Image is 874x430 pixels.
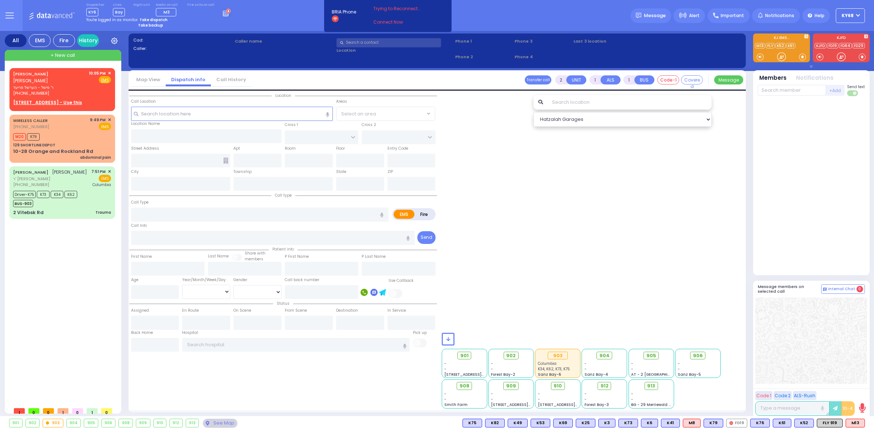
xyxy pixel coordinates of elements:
span: [PERSON_NAME] [13,78,48,84]
span: Patient info [269,246,298,252]
div: ALS [846,419,865,427]
span: - [444,391,446,397]
h5: Message members on selected call [758,284,821,294]
span: 0 [43,408,54,414]
label: State [336,169,346,175]
label: Age [131,277,138,283]
span: - [491,366,493,372]
div: BLS [704,419,723,427]
a: Map View [131,76,166,83]
button: Code-1 [657,75,679,84]
div: All [5,34,27,47]
label: Apt [233,146,240,151]
span: Phone 1 [455,38,512,44]
button: Internal Chat 0 [821,284,865,294]
span: - [491,397,493,402]
span: 9:49 PM [90,117,106,123]
label: En Route [182,308,199,313]
div: FD19 [726,419,747,427]
div: BLS [553,419,573,427]
a: WIRELESS CALLER [13,118,48,123]
label: Call Type [131,200,149,205]
span: 10:05 PM [89,71,106,76]
div: K52 [794,419,814,427]
span: Forest Bay-3 [584,402,609,407]
span: - [584,391,587,397]
span: - [444,366,446,372]
span: Location [272,93,295,98]
div: K69 [553,419,573,427]
div: 910 [154,419,166,427]
div: 10-28 Orange and Rockland Rd [13,148,93,155]
label: KJ EMS... [753,36,810,41]
div: BLS [794,419,814,427]
span: [PHONE_NUMBER] [13,124,49,130]
div: 908 [119,419,133,427]
span: BUS-903 [13,200,33,207]
span: 913 [647,382,655,390]
div: M13 [846,419,865,427]
span: EMS [99,175,111,182]
div: FLY 919 [817,419,843,427]
a: FD64 [839,43,852,48]
span: Columbia [538,361,556,366]
input: Search member [758,85,826,96]
div: K61 [773,419,791,427]
span: Bay [113,8,125,16]
div: 903 [43,419,63,427]
span: K73 [37,191,50,198]
label: Medic on call [156,3,179,7]
div: 905 [84,419,98,427]
span: - [584,361,587,366]
a: FLY [766,43,775,48]
span: AT - 2 [GEOGRAPHIC_DATA] [631,372,685,377]
span: Phone 2 [455,54,512,60]
span: ✕ [108,169,111,175]
span: ✕ [108,117,111,123]
span: 1 [58,408,68,414]
label: Cross 1 [285,122,298,128]
span: K62 [64,191,77,198]
div: K75 [462,419,482,427]
span: Driver-K75 [13,191,36,198]
label: P Last Name [362,254,386,260]
div: Trauma [95,210,111,215]
strong: Take dispatch [139,17,168,23]
span: - [678,366,680,372]
label: Call back number [285,277,319,283]
span: 0 [101,408,112,414]
button: Send [417,231,436,244]
span: [STREET_ADDRESS][PERSON_NAME] [491,402,560,407]
span: Trying to Reconnect... [373,5,431,12]
a: Dispatch info [166,76,211,83]
div: K3 [598,419,615,427]
label: City [131,169,139,175]
a: History [77,34,99,47]
div: BLS [773,419,791,427]
div: K53 [531,419,550,427]
label: Lines [113,3,125,7]
button: Transfer call [525,75,551,84]
a: Connect Now [373,19,431,25]
label: Fire units on call [187,3,214,7]
div: EMS [29,34,51,47]
div: BLS [618,419,638,427]
div: 902 [26,419,40,427]
label: Township [233,169,252,175]
div: K73 [618,419,638,427]
div: 2 Vitebsk Rd [13,209,44,216]
label: Fire [414,210,434,219]
div: BLS [598,419,615,427]
span: KY6 [86,8,98,16]
span: - [678,361,680,366]
label: Gender [233,277,247,283]
strong: Take backup [138,23,163,28]
div: BLS [576,419,595,427]
span: ר' [PERSON_NAME] [13,176,87,182]
label: Use Callback [389,278,414,284]
div: Fire [53,34,75,47]
label: EMS [394,210,415,219]
label: Last 3 location [574,38,657,44]
a: K61 [786,43,795,48]
span: [PHONE_NUMBER] [13,90,49,96]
